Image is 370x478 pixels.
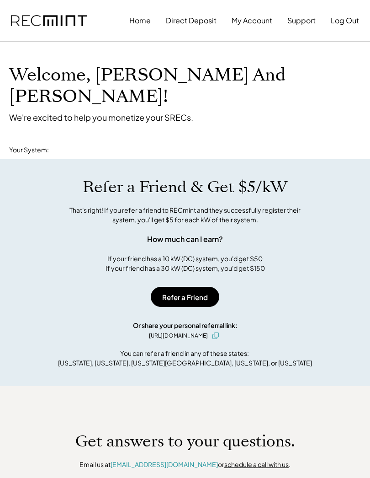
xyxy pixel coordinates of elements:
button: click to copy [210,330,221,341]
h1: Refer a Friend & Get $5/kW [83,177,287,197]
div: Email us at or . [79,460,291,469]
button: My Account [232,11,272,30]
div: Or share your personal referral link: [133,321,238,330]
button: Direct Deposit [166,11,217,30]
a: schedule a call with us [224,460,289,468]
div: We're excited to help you monetize your SRECs. [9,112,193,123]
button: Log Out [331,11,359,30]
div: [URL][DOMAIN_NAME] [149,332,208,340]
img: recmint-logotype%403x.png [11,15,87,27]
h1: Welcome, [PERSON_NAME] And [PERSON_NAME]! [9,64,361,107]
div: Your System: [9,145,49,155]
button: Support [287,11,316,30]
a: [EMAIL_ADDRESS][DOMAIN_NAME] [111,460,218,468]
button: Home [129,11,151,30]
div: That's right! If you refer a friend to RECmint and they successfully register their system, you'l... [59,205,311,225]
h1: Get answers to your questions. [75,432,295,451]
button: Refer a Friend [151,287,219,307]
div: If your friend has a 10 kW (DC) system, you'd get $50 If your friend has a 30 kW (DC) system, you... [106,254,265,273]
div: You can refer a friend in any of these states: [US_STATE], [US_STATE], [US_STATE][GEOGRAPHIC_DATA... [58,349,312,368]
div: How much can I earn? [147,234,223,245]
